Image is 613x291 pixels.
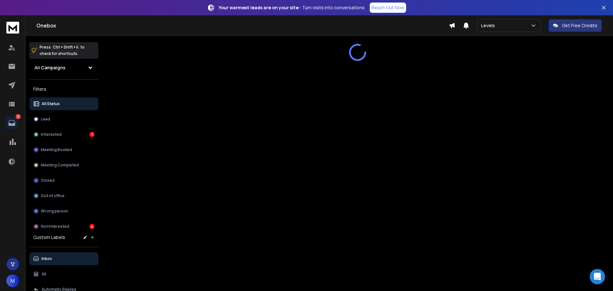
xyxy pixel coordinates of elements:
button: Closed [29,174,98,187]
h3: Custom Labels [33,234,65,241]
p: Lead [41,117,50,122]
p: All Status [42,101,60,106]
button: Out of office [29,189,98,202]
button: Interested7 [29,128,98,141]
img: logo [6,22,19,34]
button: Inbox [29,252,98,265]
p: – Turn visits into conversations [219,4,365,11]
span: Ctrl + Shift + k [52,43,79,51]
p: Not Interested [41,224,69,229]
button: All [29,268,98,280]
p: Get Free Credits [562,22,597,29]
a: Reach Out Now [370,3,406,13]
h1: Onebox [36,22,449,29]
button: Not Interested4 [29,220,98,233]
p: Meeting Completed [41,163,79,168]
div: 4 [89,224,95,229]
p: Closed [41,178,55,183]
p: All [42,272,46,277]
button: M [6,274,19,287]
button: All Campaigns [29,61,98,74]
p: Interested [41,132,62,137]
button: Lead [29,113,98,126]
h1: All Campaigns [34,65,65,71]
button: Get Free Credits [549,19,602,32]
p: Out of office [41,193,64,198]
p: Inbox [42,256,52,261]
button: Meeting Completed [29,159,98,172]
p: Reach Out Now [372,4,404,11]
button: All Status [29,97,98,110]
p: 11 [16,114,21,119]
a: 11 [5,117,18,129]
div: Open Intercom Messenger [590,269,605,284]
div: 7 [89,132,95,137]
h3: Filters [29,85,98,94]
strong: Your warmest leads are on your site [219,4,299,11]
button: Wrong person [29,205,98,218]
p: Levels [481,22,497,29]
p: Wrong person [41,209,68,214]
button: Meeting Booked [29,143,98,156]
p: Meeting Booked [41,147,72,152]
p: Press to check for shortcuts. [40,44,85,57]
